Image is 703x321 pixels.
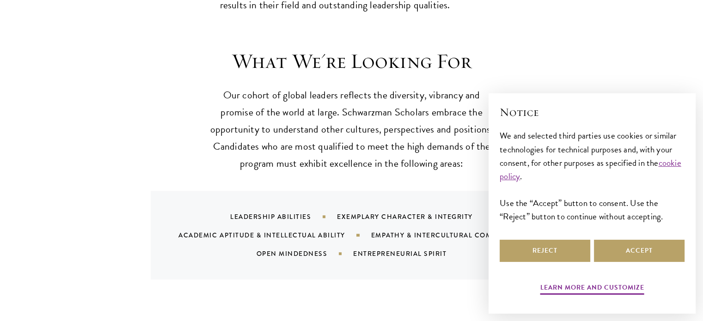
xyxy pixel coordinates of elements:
[540,282,644,296] button: Learn more and customize
[208,87,495,172] p: Our cohort of global leaders reflects the diversity, vibrancy and promise of the world at large. ...
[178,230,371,240] div: Academic Aptitude & Intellectual Ability
[230,212,337,221] div: Leadership Abilities
[257,249,354,258] div: Open Mindedness
[500,240,590,262] button: Reject
[594,240,685,262] button: Accept
[371,230,548,240] div: Empathy & Intercultural Competency
[500,156,681,183] a: cookie policy
[500,104,685,120] h2: Notice
[208,48,495,74] h3: What We're Looking For
[353,249,470,258] div: Entrepreneurial Spirit
[337,212,496,221] div: Exemplary Character & Integrity
[500,129,685,223] div: We and selected third parties use cookies or similar technologies for technical purposes and, wit...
